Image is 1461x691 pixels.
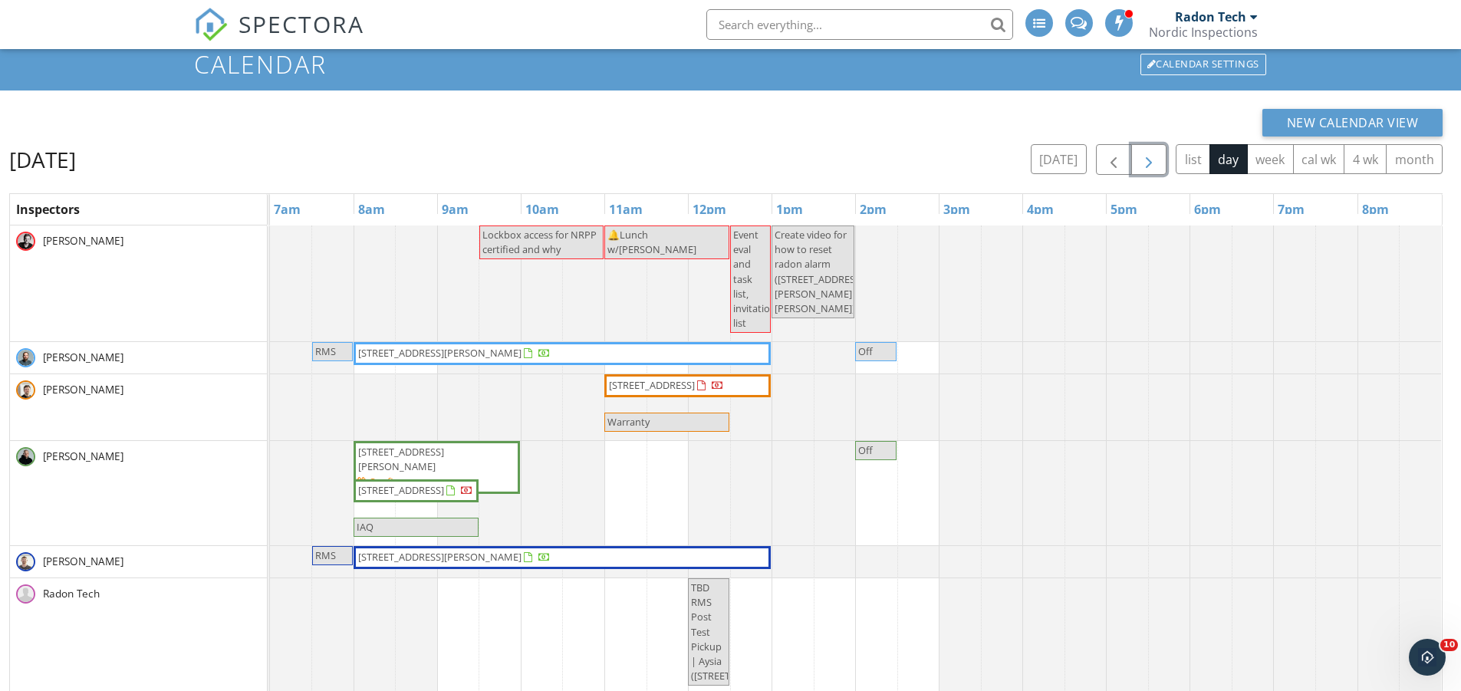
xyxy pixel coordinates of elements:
h2: [DATE] [9,144,76,175]
a: 4pm [1023,197,1058,222]
img: thumbnail_nordic_29a1592.jpg [16,552,35,571]
img: thumbnail_nordic__29a1584.jpg [16,380,35,400]
button: Next day [1131,144,1167,176]
span: 🔔Lunch w/[PERSON_NAME] [607,228,696,256]
span: [PERSON_NAME] [40,554,127,569]
img: ben_zerr_2021.jpg2.jpg [16,447,35,466]
span: [PERSON_NAME] [40,449,127,464]
span: [STREET_ADDRESS][PERSON_NAME] [358,445,444,473]
div: Nordic Inspections [1149,25,1258,40]
button: [DATE] [1031,144,1087,174]
button: 4 wk [1344,144,1387,174]
span: Event eval and task list, invitation list [733,228,776,330]
span: Radon Tech [40,586,103,601]
span: Lockbox access for NRPP certified and why [482,228,597,256]
div: Calendar Settings [1140,54,1266,75]
a: Calendar Settings [1139,52,1268,77]
h1: Calendar [194,51,1268,77]
a: 3pm [939,197,974,222]
a: 5pm [1107,197,1141,222]
iframe: Intercom live chat [1409,639,1446,676]
span: SPECTORA [239,8,364,40]
a: 7pm [1274,197,1308,222]
img: The Best Home Inspection Software - Spectora [194,8,228,41]
span: RMS [315,344,336,358]
a: 6pm [1190,197,1225,222]
span: [STREET_ADDRESS][PERSON_NAME] [358,550,522,564]
button: Previous day [1096,144,1132,176]
img: benappel2.png [16,348,35,367]
input: Search everything... [706,9,1013,40]
span: [PERSON_NAME] [40,350,127,365]
button: day [1209,144,1248,174]
span: [STREET_ADDRESS] [358,483,444,497]
button: list [1176,144,1210,174]
button: month [1386,144,1443,174]
span: [PERSON_NAME] [40,233,127,248]
button: cal wk [1293,144,1345,174]
button: week [1247,144,1294,174]
span: [STREET_ADDRESS] [609,378,695,392]
a: 11am [605,197,647,222]
button: New Calendar View [1262,109,1443,137]
span: Inspectors [16,201,80,218]
a: 9am [438,197,472,222]
span: Off [858,344,873,358]
a: 10am [522,197,563,222]
span: TBD RMS Post Test Pickup | Aysia ([STREET_ADDRESS]) [691,581,783,683]
img: default-user-f0147aede5fd5fa78ca7ade42f37bd4542148d508eef1c3d3ea960f66861d68b.jpg [16,584,35,604]
div: Radon Tech [1175,9,1246,25]
span: [STREET_ADDRESS][PERSON_NAME] [358,346,522,360]
span: RMS [315,548,336,562]
span: Off [858,443,873,457]
a: 8pm [1358,197,1393,222]
img: nordichomeinsp0002rt.jpg [16,232,35,251]
a: 2pm [856,197,890,222]
div: Confirm [369,475,406,488]
span: Create video for how to reset radon alarm ([STREET_ADDRESS][PERSON_NAME][PERSON_NAME]) [775,228,864,315]
a: 8am [354,197,389,222]
span: Warranty [607,415,650,429]
a: 1pm [772,197,807,222]
span: [PERSON_NAME] [40,382,127,397]
a: 12pm [689,197,730,222]
a: SPECTORA [194,21,364,53]
span: IAQ [357,520,373,534]
span: 10 [1440,639,1458,651]
a: 7am [270,197,304,222]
